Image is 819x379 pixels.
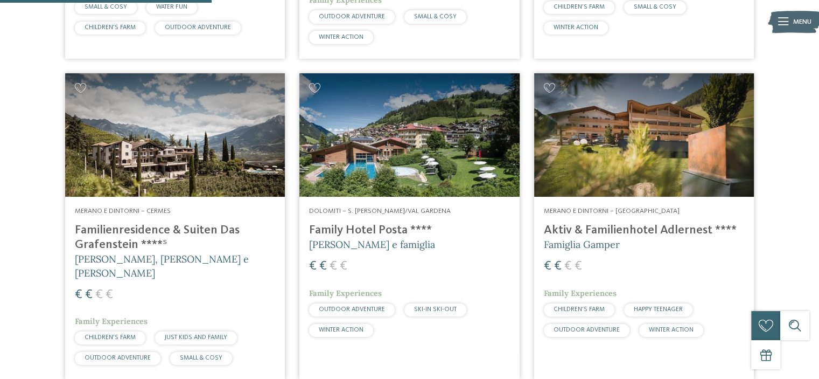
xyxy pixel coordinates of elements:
span: Merano e dintorni – [GEOGRAPHIC_DATA] [544,208,680,215]
span: SMALL & COSY [180,355,222,361]
span: Dolomiti – S. [PERSON_NAME]/Val Gardena [309,208,451,215]
img: Cercate un hotel per famiglie? Qui troverete solo i migliori! [65,73,285,197]
span: JUST KIDS AND FAMILY [165,334,227,341]
span: € [106,288,113,301]
span: € [544,260,551,273]
h4: Familienresidence & Suiten Das Grafenstein ****ˢ [75,223,275,252]
span: € [85,288,93,301]
span: CHILDREN’S FARM [85,24,136,31]
span: SKI-IN SKI-OUT [414,306,457,313]
span: OUTDOOR ADVENTURE [165,24,231,31]
span: CHILDREN’S FARM [554,4,605,10]
span: WINTER ACTION [554,24,598,31]
span: SMALL & COSY [634,4,676,10]
span: € [340,260,347,273]
span: OUTDOOR ADVENTURE [554,327,620,333]
img: Aktiv & Familienhotel Adlernest **** [534,73,754,197]
img: Cercate un hotel per famiglie? Qui troverete solo i migliori! [299,73,519,197]
span: € [95,288,103,301]
span: € [330,260,337,273]
span: [PERSON_NAME], [PERSON_NAME] e [PERSON_NAME] [75,253,249,279]
span: Merano e dintorni – Cermes [75,208,171,215]
h4: Family Hotel Posta **** [309,223,509,238]
span: Family Experiences [544,288,617,298]
span: SMALL & COSY [414,13,457,20]
h4: Aktiv & Familienhotel Adlernest **** [544,223,744,238]
span: OUTDOOR ADVENTURE [319,13,385,20]
span: OUTDOOR ADVENTURE [85,355,151,361]
span: SMALL & COSY [85,4,127,10]
span: € [575,260,582,273]
span: WINTER ACTION [649,327,694,333]
span: CHILDREN’S FARM [554,306,605,313]
span: Famiglia Gamper [544,238,620,251]
span: [PERSON_NAME] e famiglia [309,238,435,251]
span: WINTER ACTION [319,34,363,40]
span: CHILDREN’S FARM [85,334,136,341]
span: Family Experiences [309,288,382,298]
span: Family Experiences [75,316,148,326]
span: OUTDOOR ADVENTURE [319,306,385,313]
span: WINTER ACTION [319,327,363,333]
span: € [564,260,572,273]
span: € [309,260,317,273]
span: WATER FUN [156,4,187,10]
span: € [319,260,327,273]
span: € [554,260,562,273]
span: HAPPY TEENAGER [634,306,683,313]
span: € [75,288,82,301]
